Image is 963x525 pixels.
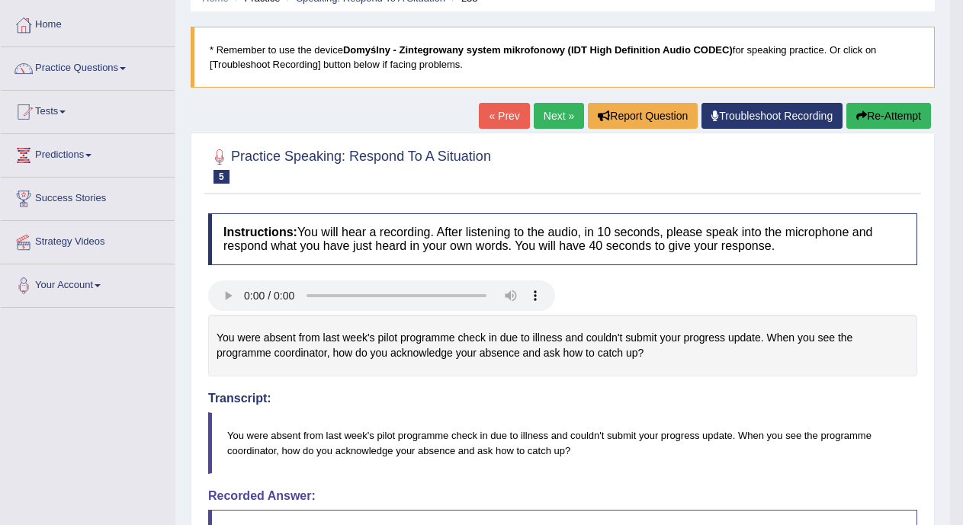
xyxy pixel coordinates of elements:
a: Next » [534,103,584,129]
a: Practice Questions [1,47,175,85]
a: Your Account [1,264,175,303]
button: Report Question [588,103,698,129]
b: Domyślny - Zintegrowany system mikrofonowy (IDT High Definition Audio CODEC) [343,44,733,56]
a: Tests [1,91,175,129]
a: Predictions [1,134,175,172]
a: Strategy Videos [1,221,175,259]
a: Troubleshoot Recording [701,103,843,129]
h4: Recorded Answer: [208,489,917,503]
h4: You will hear a recording. After listening to the audio, in 10 seconds, please speak into the mic... [208,213,917,264]
button: Re-Attempt [846,103,931,129]
blockquote: * Remember to use the device for speaking practice. Or click on [Troubleshoot Recording] button b... [191,27,935,88]
a: Home [1,4,175,42]
a: « Prev [479,103,529,129]
a: Success Stories [1,178,175,216]
blockquote: You were absent from last week's pilot programme check in due to illness and couldn't submit your... [208,412,917,473]
h2: Practice Speaking: Respond To A Situation [208,146,491,184]
span: 5 [213,170,230,184]
b: Instructions: [223,226,297,238]
div: You were absent from last week's pilot programme check in due to illness and couldn't submit your... [208,315,917,376]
